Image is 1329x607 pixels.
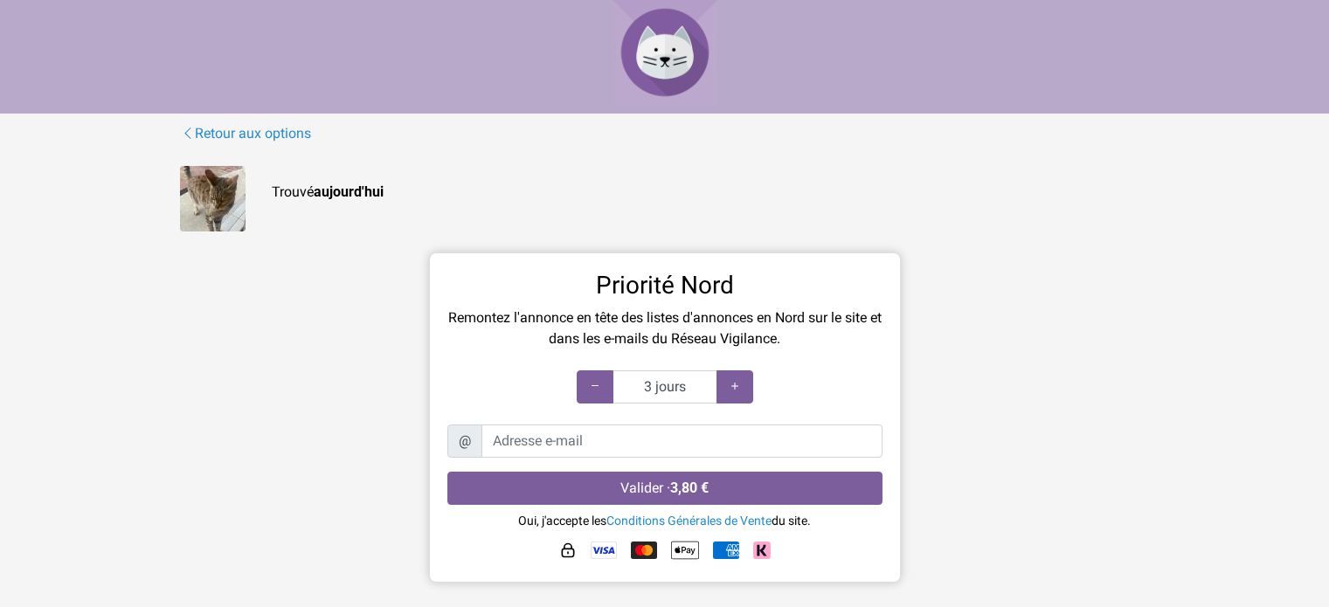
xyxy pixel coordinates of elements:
img: Mastercard [631,541,657,559]
strong: aujourd'hui [314,183,384,200]
img: Apple Pay [671,536,699,564]
img: Klarna [753,541,771,559]
small: Oui, j'accepte les du site. [518,514,811,528]
span: @ [447,424,482,458]
a: Conditions Générales de Vente [606,514,772,528]
button: Valider ·3,80 € [447,472,883,505]
img: American Express [713,541,739,559]
input: Adresse e-mail [481,424,883,458]
img: Visa [591,541,617,559]
h3: Priorité Nord [447,271,883,300]
strong: 3,80 € [670,479,709,496]
a: Retour aux options [180,122,312,145]
p: Trouvé [272,182,1150,203]
img: HTTPS : paiement sécurisé [559,541,577,559]
p: Remontez l'annonce en tête des listes d'annonces en Nord sur le site et dans les e-mails du Résea... [447,307,883,349]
